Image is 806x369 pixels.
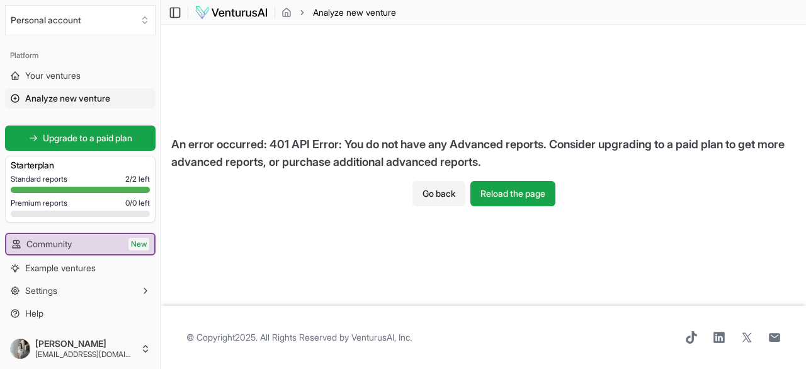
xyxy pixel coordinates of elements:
[35,349,135,360] span: [EMAIL_ADDRESS][DOMAIN_NAME]
[5,281,156,301] button: Settings
[26,238,72,250] span: Community
[10,339,30,359] img: ACg8ocJP5VfBNpSmlGcTMUHKkTeSc0o_DQOtKdv8U8FCOxTdCKsbgim8=s96-c
[125,198,150,208] span: 0 / 0 left
[25,284,57,297] span: Settings
[195,5,268,20] img: logo
[5,334,156,364] button: [PERSON_NAME][EMAIL_ADDRESS][DOMAIN_NAME]
[125,174,150,184] span: 2 / 2 left
[11,159,150,172] h3: Starter plan
[5,88,156,108] a: Analyze new venture
[5,5,156,35] button: Select an organization
[5,45,156,66] div: Platform
[6,234,154,254] a: CommunityNew
[281,6,396,19] nav: breadcrumb
[11,174,67,184] span: Standard reports
[128,238,149,250] span: New
[313,6,396,19] span: Analyze new venture
[161,126,806,181] div: An error occurred: 401 API Error: You do not have any Advanced reports. Consider upgrading to a p...
[5,126,156,151] a: Upgrade to a paid plan
[25,69,81,82] span: Your ventures
[25,92,110,105] span: Analyze new venture
[25,262,96,274] span: Example ventures
[5,258,156,278] a: Example ventures
[43,132,132,144] span: Upgrade to a paid plan
[351,332,410,343] a: VenturusAI, Inc
[412,181,465,206] button: Go back
[186,331,412,344] span: © Copyright 2025 . All Rights Reserved by .
[35,338,135,349] span: [PERSON_NAME]
[5,303,156,324] a: Help
[5,66,156,86] a: Your ventures
[470,181,555,206] button: Reload the page
[25,307,43,320] span: Help
[11,198,67,208] span: Premium reports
